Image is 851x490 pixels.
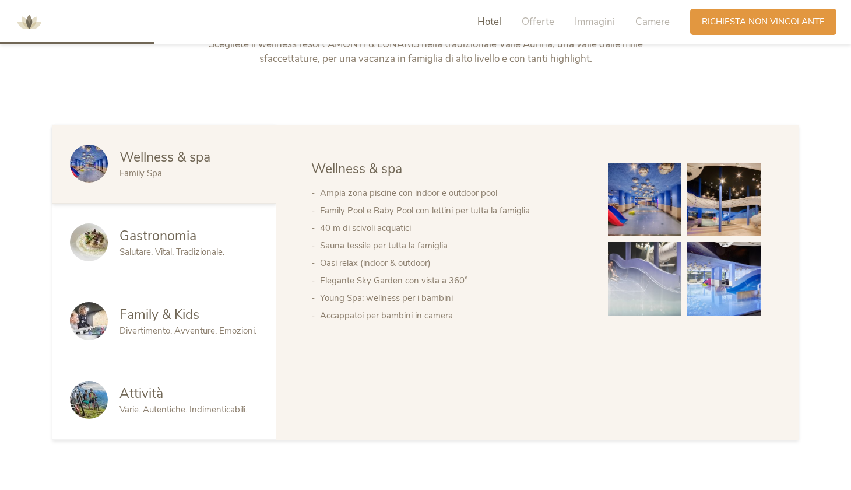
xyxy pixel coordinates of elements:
[477,15,501,29] span: Hotel
[320,202,585,219] li: Family Pool e Baby Pool con lettini per tutta la famiglia
[119,306,199,324] span: Family & Kids
[182,37,669,66] p: Scegliete il wellness resort AMONTI & LUNARIS nella tradizionale Valle Aurina, una valle dalle mi...
[311,160,402,178] span: Wellness & spa
[119,148,210,166] span: Wellness & spa
[320,184,585,202] li: Ampia zona piscine con indoor e outdoor pool
[119,384,163,402] span: Attività
[320,219,585,237] li: 40 m di scivoli acquatici
[320,289,585,307] li: Young Spa: wellness per i bambini
[320,237,585,254] li: Sauna tessile per tutta la famiglia
[119,227,196,245] span: Gastronomia
[702,16,825,28] span: Richiesta non vincolante
[119,404,247,415] span: Varie. Autentiche. Indimenticabili.
[635,15,670,29] span: Camere
[320,254,585,272] li: Oasi relax (indoor & outdoor)
[320,272,585,289] li: Elegante Sky Garden con vista a 360°
[12,17,47,26] a: AMONTI & LUNARIS Wellnessresort
[119,325,256,337] span: Divertimento. Avventure. Emozioni.
[12,5,47,40] img: AMONTI & LUNARIS Wellnessresort
[320,307,585,324] li: Accappatoi per bambini in camera
[522,15,554,29] span: Offerte
[575,15,615,29] span: Immagini
[119,246,224,258] span: Salutare. Vital. Tradizionale.
[119,167,162,179] span: Family Spa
